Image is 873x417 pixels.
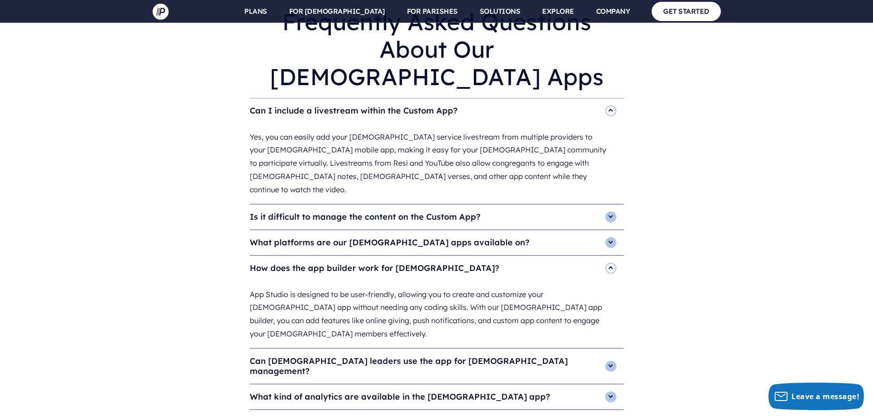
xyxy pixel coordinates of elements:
h2: Frequently Asked Questions About Our [DEMOGRAPHIC_DATA] Apps [250,1,624,98]
h4: How does the app builder work for [DEMOGRAPHIC_DATA]? [250,256,624,281]
h4: What kind of analytics are available in the [DEMOGRAPHIC_DATA] app? [250,385,624,409]
a: GET STARTED [652,2,721,21]
h4: Is it difficult to manage the content on the Custom App? [250,205,624,229]
span: Leave a message! [791,391,859,401]
div: Yes, you can easily add your [DEMOGRAPHIC_DATA] service livestream from multiple providers to you... [250,123,624,204]
h4: What platforms are our [DEMOGRAPHIC_DATA] apps available on? [250,230,624,255]
h4: Can [DEMOGRAPHIC_DATA] leaders use the app for [DEMOGRAPHIC_DATA] management? [250,349,624,384]
div: App Studio is designed to be user-friendly, allowing you to create and customize your [DEMOGRAPHI... [250,281,624,348]
h4: Can I include a livestream within the Custom App? [250,98,624,123]
button: Leave a message! [769,383,864,410]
